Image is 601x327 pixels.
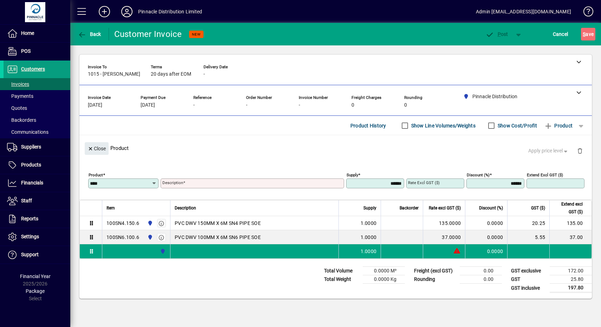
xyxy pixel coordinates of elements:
button: Profile [116,5,138,18]
span: Discount (%) [479,204,503,212]
button: Back [76,28,103,40]
a: Payments [4,90,70,102]
td: 0.0000 [465,216,507,230]
mat-label: Discount (%) [467,172,490,177]
span: Back [78,31,101,37]
span: PVC DWV 100MM X 6M SN6 PIPE SOE [175,234,261,241]
span: - [246,102,247,108]
span: Package [26,288,45,294]
mat-label: Product [89,172,103,177]
td: 0.0000 [465,244,507,258]
div: 100SN4.150.6 [106,220,139,227]
span: - [193,102,195,108]
td: 5.55 [507,230,549,244]
button: Post [482,28,512,40]
button: Save [581,28,595,40]
span: [DATE] [88,102,102,108]
td: 25.80 [550,275,592,284]
a: Products [4,156,70,174]
span: Pinnacle Distribution [146,219,154,227]
td: Freight (excl GST) [411,267,460,275]
td: 0.00 [460,275,502,284]
a: Home [4,25,70,42]
span: Financial Year [20,273,51,279]
a: Financials [4,174,70,192]
span: [DATE] [141,102,155,108]
span: Supply [363,204,376,212]
a: Knowledge Base [578,1,592,24]
div: Customer Invoice [114,29,182,40]
td: GST [508,275,550,284]
a: Quotes [4,102,70,114]
span: PVC DWV 150MM X 6M SN4 PIPE SOE [175,220,261,227]
mat-label: Description [162,180,183,185]
span: 1.0000 [361,234,377,241]
span: 1.0000 [361,220,377,227]
span: POS [21,48,31,54]
label: Show Line Volumes/Weights [410,122,476,129]
span: Communications [7,129,49,135]
span: Pinnacle Distribution [146,233,154,241]
span: Reports [21,216,38,221]
span: Home [21,30,34,36]
td: Total Weight [321,275,363,284]
a: Staff [4,192,70,210]
app-page-header-button: Close [83,145,110,151]
span: P [498,31,501,37]
td: 0.0000 [465,230,507,244]
a: Reports [4,210,70,228]
button: Add [93,5,116,18]
div: Product [79,135,592,161]
app-page-header-button: Back [70,28,109,40]
mat-label: Supply [347,172,358,177]
span: 1.0000 [361,248,377,255]
span: ave [583,29,594,40]
button: Apply price level [525,145,572,157]
button: Delete [571,142,588,159]
label: Show Cost/Profit [496,122,537,129]
td: Rounding [411,275,460,284]
a: POS [4,43,70,60]
button: Product History [348,119,389,132]
td: 197.80 [550,284,592,293]
td: 37.00 [549,230,592,244]
span: Extend excl GST ($) [554,200,583,216]
td: GST exclusive [508,267,550,275]
span: ost [485,31,508,37]
a: Backorders [4,114,70,126]
button: Cancel [551,28,570,40]
span: Apply price level [528,147,569,155]
span: Pinnacle Distribution [158,247,166,255]
a: Support [4,246,70,264]
span: NEW [192,32,201,37]
span: - [299,102,300,108]
span: Support [21,252,39,257]
app-page-header-button: Delete [571,147,588,154]
td: 0.0000 M³ [363,267,405,275]
a: Suppliers [4,138,70,156]
span: Suppliers [21,144,41,150]
span: Settings [21,234,39,239]
td: 0.00 [460,267,502,275]
span: Backorder [400,204,419,212]
span: Product History [350,120,386,131]
div: Pinnacle Distribution Limited [138,6,202,17]
mat-label: Extend excl GST ($) [527,172,563,177]
div: 135.0000 [427,220,461,227]
span: Cancel [553,29,568,40]
span: Financials [21,180,43,185]
td: 172.00 [550,267,592,275]
span: Invoices [7,81,29,87]
span: 0 [351,102,354,108]
td: GST inclusive [508,284,550,293]
mat-label: Rate excl GST ($) [408,180,440,185]
button: Close [85,142,109,155]
span: Backorders [7,117,36,123]
span: 1015 - [PERSON_NAME] [88,71,140,77]
span: - [203,71,205,77]
a: Communications [4,126,70,138]
span: Payments [7,93,33,99]
span: 20 days after EOM [151,71,191,77]
span: Staff [21,198,32,203]
div: 37.0000 [427,234,461,241]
